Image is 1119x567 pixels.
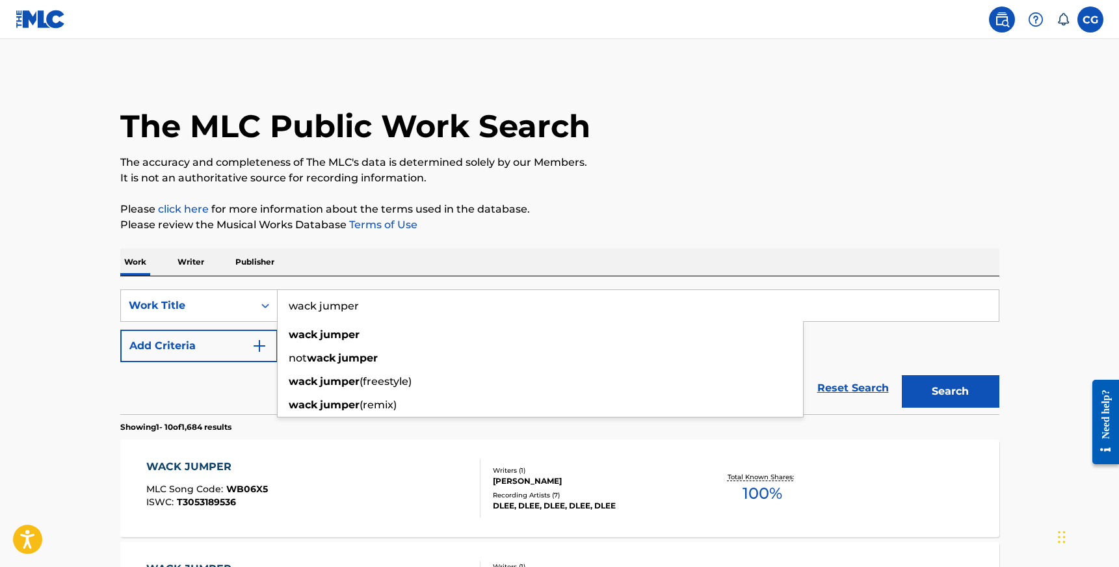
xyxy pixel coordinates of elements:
[252,338,267,354] img: 9d2ae6d4665cec9f34b9.svg
[1054,505,1119,567] iframe: Chat Widget
[1057,13,1070,26] div: Notifications
[289,399,317,411] strong: wack
[743,482,782,505] span: 100 %
[289,375,317,388] strong: wack
[811,374,895,402] a: Reset Search
[16,10,66,29] img: MLC Logo
[174,248,208,276] p: Writer
[320,375,360,388] strong: jumper
[1077,7,1103,33] div: User Menu
[989,7,1015,33] a: Public Search
[320,328,360,341] strong: jumper
[289,328,317,341] strong: wack
[1058,518,1066,557] div: Drag
[307,352,336,364] strong: wack
[994,12,1010,27] img: search
[120,330,278,362] button: Add Criteria
[177,496,236,508] span: T3053189536
[120,440,999,537] a: WACK JUMPERMLC Song Code:WB06X5ISWC:T3053189536Writers (1)[PERSON_NAME]Recording Artists (7)DLEE,...
[120,170,999,186] p: It is not an authoritative source for recording information.
[120,202,999,217] p: Please for more information about the terms used in the database.
[120,248,150,276] p: Work
[120,421,231,433] p: Showing 1 - 10 of 1,684 results
[289,352,307,364] span: not
[1028,12,1044,27] img: help
[493,475,689,487] div: [PERSON_NAME]
[129,298,246,313] div: Work Title
[1023,7,1049,33] div: Help
[493,500,689,512] div: DLEE, DLEE, DLEE, DLEE, DLEE
[120,155,999,170] p: The accuracy and completeness of The MLC's data is determined solely by our Members.
[146,459,268,475] div: WACK JUMPER
[360,399,397,411] span: (remix)
[120,289,999,414] form: Search Form
[146,496,177,508] span: ISWC :
[320,399,360,411] strong: jumper
[728,472,797,482] p: Total Known Shares:
[1083,369,1119,474] iframe: Resource Center
[902,375,999,408] button: Search
[493,466,689,475] div: Writers ( 1 )
[360,375,412,388] span: (freestyle)
[347,218,417,231] a: Terms of Use
[158,203,209,215] a: click here
[120,107,590,146] h1: The MLC Public Work Search
[338,352,378,364] strong: jumper
[493,490,689,500] div: Recording Artists ( 7 )
[231,248,278,276] p: Publisher
[226,483,268,495] span: WB06X5
[146,483,226,495] span: MLC Song Code :
[120,217,999,233] p: Please review the Musical Works Database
